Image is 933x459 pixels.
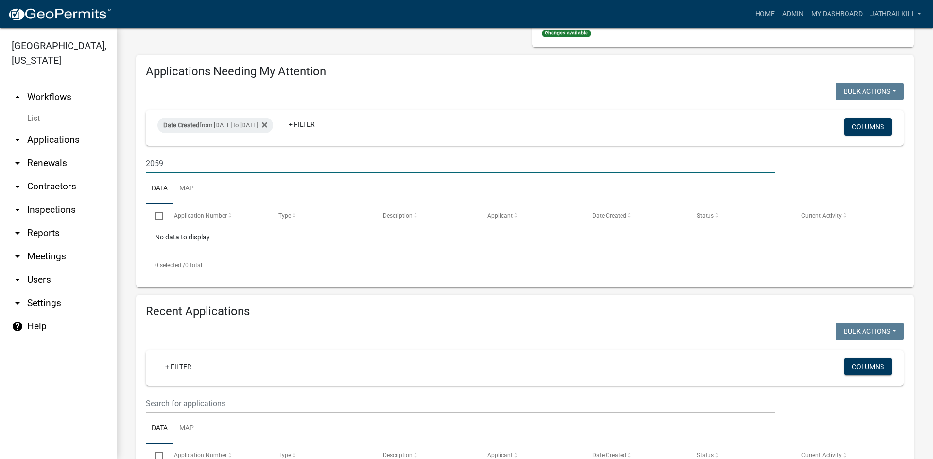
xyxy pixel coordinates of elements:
[688,204,792,227] datatable-header-cell: Status
[12,134,23,146] i: arrow_drop_down
[146,393,775,413] input: Search for applications
[12,157,23,169] i: arrow_drop_down
[164,204,269,227] datatable-header-cell: Application Number
[146,413,173,444] a: Data
[12,227,23,239] i: arrow_drop_down
[542,30,591,37] span: Changes available
[173,413,200,444] a: Map
[808,5,866,23] a: My Dashboard
[163,121,199,129] span: Date Created
[146,204,164,227] datatable-header-cell: Select
[12,204,23,216] i: arrow_drop_down
[866,5,925,23] a: Jathrailkill
[487,452,513,459] span: Applicant
[174,452,227,459] span: Application Number
[792,204,897,227] datatable-header-cell: Current Activity
[844,118,892,136] button: Columns
[697,452,714,459] span: Status
[12,274,23,286] i: arrow_drop_down
[374,204,478,227] datatable-header-cell: Description
[697,212,714,219] span: Status
[278,452,291,459] span: Type
[269,204,374,227] datatable-header-cell: Type
[146,305,904,319] h4: Recent Applications
[836,83,904,100] button: Bulk Actions
[174,212,227,219] span: Application Number
[592,212,626,219] span: Date Created
[383,452,413,459] span: Description
[592,452,626,459] span: Date Created
[157,358,199,375] a: + Filter
[583,204,687,227] datatable-header-cell: Date Created
[157,118,273,133] div: from [DATE] to [DATE]
[146,153,775,173] input: Search for applications
[12,251,23,262] i: arrow_drop_down
[146,228,904,253] div: No data to display
[383,212,413,219] span: Description
[836,323,904,340] button: Bulk Actions
[146,65,904,79] h4: Applications Needing My Attention
[12,91,23,103] i: arrow_drop_up
[12,181,23,192] i: arrow_drop_down
[278,212,291,219] span: Type
[844,358,892,375] button: Columns
[173,173,200,204] a: Map
[12,297,23,309] i: arrow_drop_down
[751,5,778,23] a: Home
[12,321,23,332] i: help
[146,173,173,204] a: Data
[801,452,842,459] span: Current Activity
[146,253,904,277] div: 0 total
[281,116,323,133] a: + Filter
[778,5,808,23] a: Admin
[487,212,513,219] span: Applicant
[801,212,842,219] span: Current Activity
[155,262,185,269] span: 0 selected /
[478,204,583,227] datatable-header-cell: Applicant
